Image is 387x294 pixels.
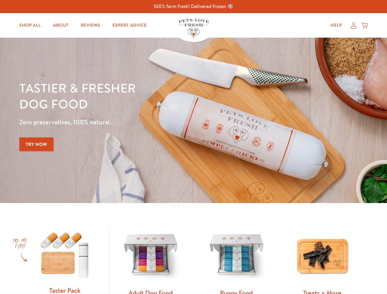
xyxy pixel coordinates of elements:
a: Expert Advice [108,19,152,32]
p: Zero preservatives. 100% natural. [19,117,252,128]
a: Reviews [76,19,105,32]
img: Pets Love Fresh [178,19,209,37]
a: Shop All [14,19,46,32]
h1: Tastier & fresher dog food [19,80,252,112]
a: Help [326,19,347,32]
a: Try Now [19,138,54,151]
a: About [48,19,73,32]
